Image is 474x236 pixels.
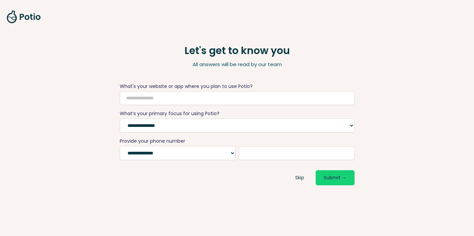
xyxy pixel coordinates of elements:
[120,61,355,68] p: All answers will be read by our team
[120,139,355,143] div: Provide your phone number
[316,170,355,185] button: Submit →
[120,111,355,116] div: What’s your primary focus for using Potio?
[287,170,312,185] a: Skip
[120,84,355,89] div: What's your website or app where you plan to use Potio?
